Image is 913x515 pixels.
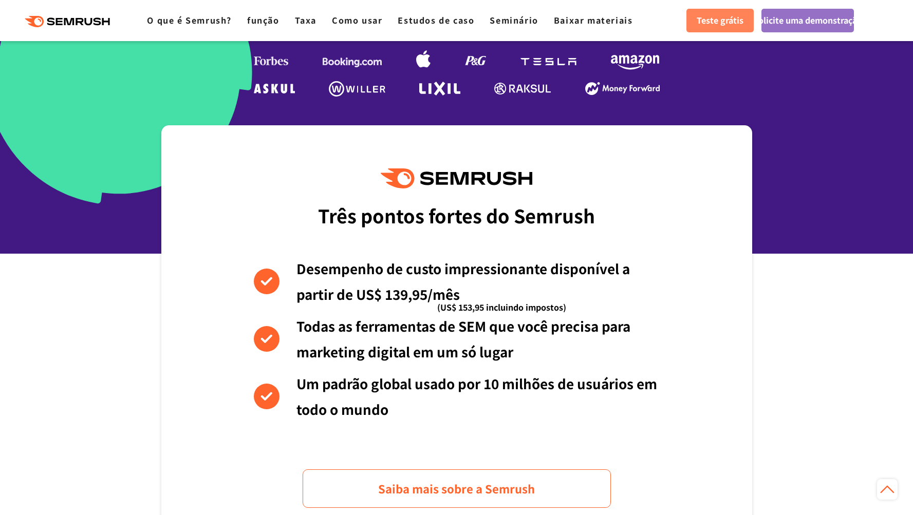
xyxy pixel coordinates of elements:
[378,480,535,497] font: Saiba mais sobre a Semrush
[398,14,474,26] a: Estudos de caso
[332,14,382,26] a: Como usar
[247,14,280,26] a: função
[147,14,232,26] a: O que é Semrush?
[761,9,854,32] a: Solicite uma demonstração
[296,259,630,303] font: Desempenho de custo impressionante disponível a partir de US$ 139,95/mês
[686,9,754,32] a: Teste grátis
[295,14,316,26] a: Taxa
[296,374,657,418] font: Um padrão global usado por 10 milhões de usuários em todo o mundo
[296,316,630,361] font: Todas as ferramentas de SEM que você precisa para marketing digital em um só lugar
[437,301,566,313] font: (US$ 153,95 incluindo impostos)
[303,469,611,508] a: Saiba mais sobre a Semrush
[697,14,743,26] font: Teste grátis
[381,168,532,188] img: Semrush
[490,14,538,26] a: Seminário
[554,14,633,26] a: Baixar materiais
[318,202,595,228] font: Três pontos fortes do Semrush
[753,14,862,26] font: Solicite uma demonstração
